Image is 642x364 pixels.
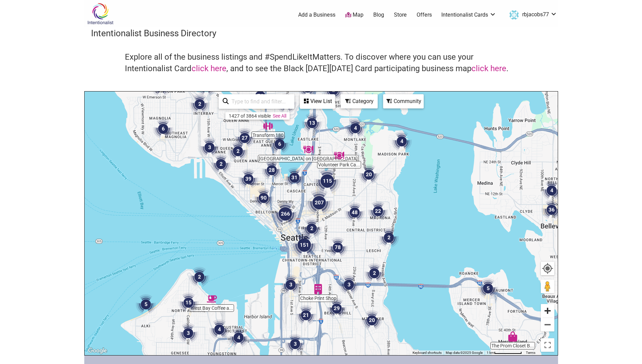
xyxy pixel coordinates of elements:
[345,202,365,223] div: 48
[298,11,335,19] a: Add a Business
[345,118,366,138] div: 4
[417,11,432,19] a: Offers
[199,137,220,158] div: 3
[359,164,379,185] div: 20
[302,218,322,239] div: 2
[207,294,217,304] div: West Bay Coffee and Smoothies
[91,27,551,39] h3: Intentionalist Business Directory
[228,327,249,348] div: 4
[136,294,156,315] div: 5
[541,180,562,201] div: 4
[125,52,517,74] h4: Explore all of the business listings and #SpendLikeItMatters. To discover where you can use your ...
[238,169,259,189] div: 39
[341,95,377,108] div: Category
[178,292,199,313] div: 15
[368,201,388,221] div: 22
[291,231,318,259] div: 151
[526,351,535,355] a: Terms
[211,154,231,174] div: 2
[189,267,209,287] div: 2
[313,284,323,294] div: Choke Print Shop
[541,304,554,318] button: Zoom in
[413,350,442,355] button: Keyboard shortcuts
[383,94,424,108] div: Filter by Community
[262,160,282,180] div: 28
[314,167,341,195] div: 115
[300,94,335,109] div: See a list of the visible businesses
[540,338,554,352] button: Toggle fullscreen view
[229,95,290,108] input: Type to find and filter...
[340,94,378,108] div: Filter by category
[228,141,248,161] div: 2
[373,11,384,19] a: Blog
[153,119,173,139] div: 6
[284,167,305,188] div: 31
[86,346,109,355] img: Google
[190,94,210,114] div: 2
[334,150,344,161] div: Volunteer Park Cafe & Marketplace
[478,278,498,299] div: 5
[487,351,494,355] span: 1 km
[339,275,359,295] div: 3
[86,346,109,355] a: Open this area in Google Maps (opens a new window)
[285,334,305,354] div: 3
[508,331,518,342] div: The Prom Closet Boutique Consignment
[506,9,557,21] a: rbjacobs77
[209,319,229,340] div: 4
[392,131,412,151] div: 4
[273,113,286,119] a: See All
[192,64,226,73] a: click here
[219,94,294,109] div: Type to search and filter
[471,64,506,73] a: click here
[302,113,322,133] div: 13
[263,121,273,131] div: Transform 180
[485,350,524,355] button: Map Scale: 1 km per 78 pixels
[446,351,483,355] span: Map data ©2025 Google
[281,275,301,295] div: 3
[384,95,423,108] div: Community
[84,3,116,25] img: Intentionalist
[364,263,384,283] div: 2
[301,95,334,108] div: View List
[306,189,333,216] div: 207
[178,323,198,343] div: 3
[441,11,496,19] a: Intentionalist Cards
[541,318,554,331] button: Zoom out
[541,200,562,220] div: 36
[269,134,290,154] div: 6
[296,305,316,325] div: 21
[253,188,274,208] div: 90
[235,128,255,148] div: 27
[272,200,299,227] div: 266
[303,144,313,155] div: Siam on Eastlake
[328,237,348,258] div: 78
[541,262,554,275] button: Your Location
[541,280,554,293] button: Drag Pegman onto the map to open Street View
[327,298,347,319] div: 29
[379,227,399,248] div: 2
[345,11,363,19] a: Map
[394,11,407,19] a: Store
[229,113,271,119] div: 1427 of 3864 visible
[362,310,382,330] div: 20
